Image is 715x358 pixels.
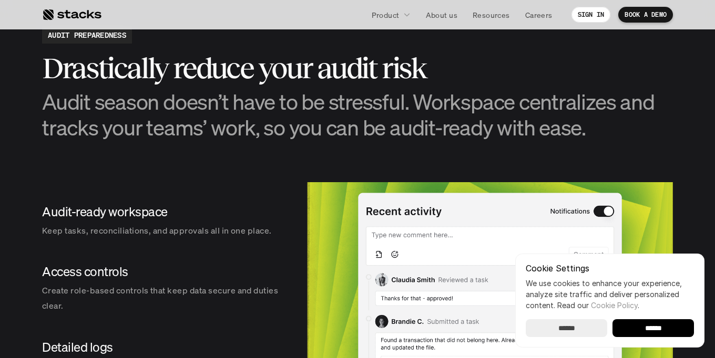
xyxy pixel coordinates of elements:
h2: AUDIT PREPAREDNESS [48,29,126,40]
a: Privacy Policy [124,200,170,207]
a: Resources [466,5,516,24]
p: We use cookies to enhance your experience, analyze site traffic and deliver personalized content. [526,278,694,311]
p: BOOK A DEMO [625,11,667,18]
p: Keep tasks, reconciliations, and approvals all in one place. [42,223,286,238]
p: Resources [473,9,510,20]
span: Read our . [557,301,639,310]
h4: Audit-ready workspace [42,203,286,221]
p: Careers [525,9,553,20]
p: SIGN IN [578,11,605,18]
a: About us [420,5,464,24]
a: BOOK A DEMO [618,7,673,23]
a: Cookie Policy [591,301,638,310]
p: Cookie Settings [526,264,694,272]
a: SIGN IN [571,7,611,23]
a: Careers [519,5,559,24]
h2: Drastically reduce your audit risk [42,52,673,85]
h3: Audit season doesn’t have to be stressful. Workspace centralizes and tracks your teams’ work, so ... [42,89,673,140]
h4: Access controls [42,263,286,281]
p: About us [426,9,457,20]
p: Product [372,9,400,20]
p: Create role-based controls that keep data secure and duties clear. [42,283,286,313]
h4: Detailed logs [42,339,286,356]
